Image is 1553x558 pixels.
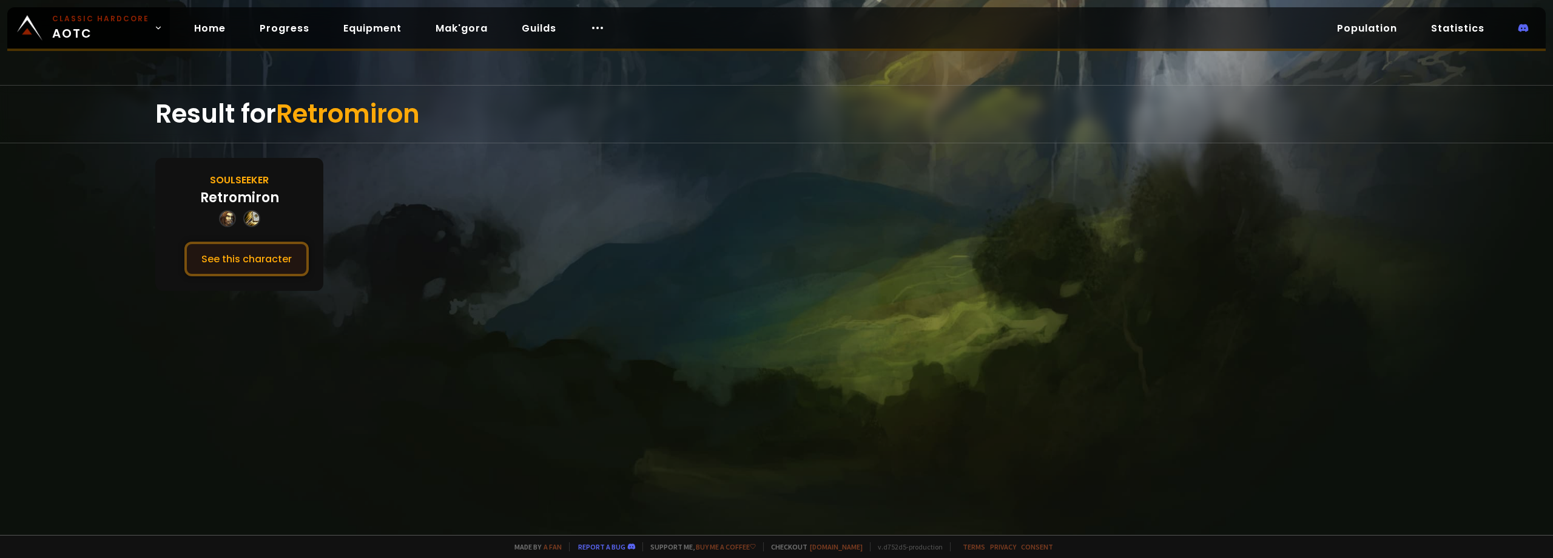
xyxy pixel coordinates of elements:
[696,542,756,551] a: Buy me a coffee
[642,542,756,551] span: Support me,
[155,86,1398,143] div: Result for
[184,242,309,276] button: See this character
[200,188,279,208] div: Retromiron
[544,542,562,551] a: a fan
[210,172,269,188] div: Soulseeker
[276,96,420,132] span: Retromiron
[870,542,943,551] span: v. d752d5 - production
[334,16,411,41] a: Equipment
[963,542,985,551] a: Terms
[1421,16,1494,41] a: Statistics
[763,542,863,551] span: Checkout
[1327,16,1407,41] a: Population
[184,16,235,41] a: Home
[578,542,625,551] a: Report a bug
[990,542,1016,551] a: Privacy
[426,16,497,41] a: Mak'gora
[507,542,562,551] span: Made by
[52,13,149,43] span: AOTC
[52,13,149,24] small: Classic Hardcore
[250,16,319,41] a: Progress
[1021,542,1053,551] a: Consent
[512,16,566,41] a: Guilds
[810,542,863,551] a: [DOMAIN_NAME]
[7,7,170,49] a: Classic HardcoreAOTC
